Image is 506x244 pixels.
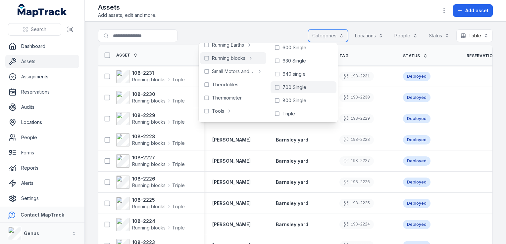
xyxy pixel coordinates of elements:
[212,137,251,143] a: [PERSON_NAME]
[212,158,251,164] a: [PERSON_NAME]
[276,137,308,143] a: Barnsley yard
[403,72,430,81] div: Deployed
[282,71,306,77] span: 640 single
[132,161,166,168] span: Running blocks
[282,58,306,64] span: 630 Single
[403,156,430,166] div: Deployed
[5,192,79,205] a: Settings
[5,131,79,144] a: People
[339,93,374,102] div: 198-2230
[132,224,166,231] span: Running blocks
[276,200,308,206] span: Barnsley yard
[8,23,61,36] button: Search
[212,68,254,75] span: Small Motors and Generators
[403,135,430,144] div: Deployed
[5,70,79,83] a: Assignments
[172,182,185,189] span: Triple
[282,97,306,104] span: 800 Single
[132,197,185,203] strong: 108-2225
[5,101,79,114] a: Audits
[276,158,308,164] span: Barnsley yard
[5,55,79,68] a: Assets
[403,178,430,187] div: Deployed
[403,93,430,102] div: Deployed
[172,76,185,83] span: Triple
[5,85,79,99] a: Reservations
[212,121,246,128] span: Torque wrench
[116,70,185,83] a: 108-2231Running blocksTriple
[132,70,185,76] strong: 108-2231
[116,53,130,58] span: Asset
[116,197,185,210] a: 108-2225Running blocksTriple
[132,203,166,210] span: Running blocks
[132,182,166,189] span: Running blocks
[276,158,308,164] a: Barnsley yard
[132,98,166,104] span: Running blocks
[5,146,79,159] a: Forms
[116,133,185,146] a: 108-2228Running blocksTriple
[403,53,420,59] span: Status
[132,154,185,161] strong: 108-2227
[339,220,374,229] div: 198-2224
[351,29,387,42] button: Locations
[212,95,242,101] span: Thermometer
[116,91,185,104] a: 108-2230Running blocksTriple
[98,12,156,19] span: Add assets, edit and more.
[339,72,374,81] div: 198-2231
[21,212,64,218] strong: Contact MapTrack
[212,221,251,228] a: [PERSON_NAME]
[212,55,245,61] span: Running blocks
[132,133,185,140] strong: 108-2228
[339,156,374,166] div: 198-2227
[31,26,46,33] span: Search
[339,199,374,208] div: 198-2225
[172,224,185,231] span: Triple
[132,91,185,98] strong: 108-2230
[18,4,67,17] a: MapTrack
[132,76,166,83] span: Running blocks
[282,84,306,91] span: 700 Single
[403,53,428,59] a: Status
[132,176,185,182] strong: 108-2226
[282,44,306,51] span: 600 Single
[116,112,185,125] a: 108-2229Running blocksTriple
[5,177,79,190] a: Alerts
[5,161,79,175] a: Reports
[212,200,251,207] a: [PERSON_NAME]
[467,53,496,59] span: Reservation
[456,29,493,42] button: Table
[172,203,185,210] span: Triple
[465,7,488,14] span: Add asset
[276,200,308,207] a: Barnsley yard
[116,176,185,189] a: 108-2226Running blocksTriple
[403,199,430,208] div: Deployed
[116,53,138,58] a: Asset
[132,218,185,224] strong: 108-2224
[172,161,185,168] span: Triple
[276,179,308,185] span: Barnsley yard
[5,40,79,53] a: Dashboard
[308,29,348,42] button: Categories
[212,179,251,185] a: [PERSON_NAME]
[116,218,185,231] a: 108-2224Running blocksTriple
[425,29,454,42] button: Status
[212,81,238,88] span: Theodolites
[132,140,166,146] span: Running blocks
[212,42,244,48] span: Running Earths
[276,179,308,185] a: Barnsley yard
[98,3,156,12] h2: Assets
[132,112,185,119] strong: 108-2229
[116,154,185,168] a: 108-2227Running blocksTriple
[24,230,39,236] strong: Genus
[339,114,374,123] div: 198-2229
[282,110,295,117] span: Triple
[5,116,79,129] a: Locations
[276,221,308,228] a: Barnsley yard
